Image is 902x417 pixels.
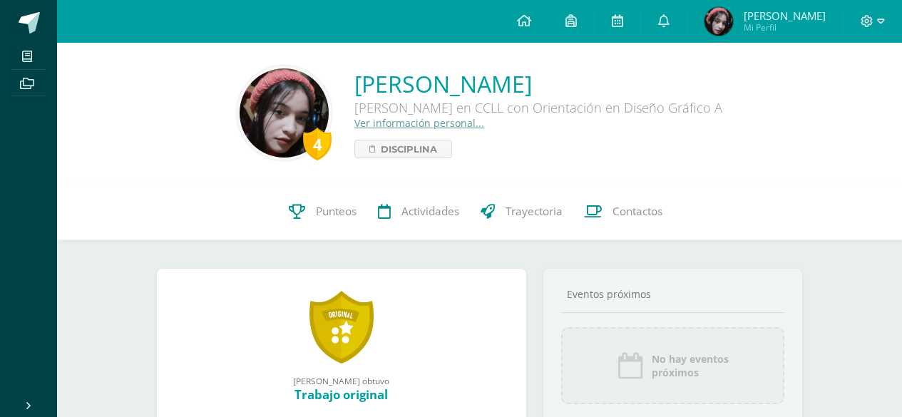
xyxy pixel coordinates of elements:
a: Disciplina [354,140,452,158]
img: 6fc659cf69fc0584e31abae4c1e7edaf.png [240,68,329,158]
span: No hay eventos próximos [652,352,729,379]
span: Trayectoria [506,204,563,219]
div: [PERSON_NAME] en CCLL con Orientación en Diseño Gráfico A [354,99,722,116]
img: d1bb12d4ef18ed580fc943565dd2c08c.png [704,7,733,36]
div: [PERSON_NAME] obtuvo [171,375,512,386]
a: [PERSON_NAME] [354,68,722,99]
img: event_icon.png [616,351,645,380]
span: [PERSON_NAME] [744,9,826,23]
span: Mi Perfil [744,21,826,34]
a: Contactos [573,183,673,240]
a: Ver información personal... [354,116,484,130]
span: Contactos [613,204,662,219]
a: Punteos [278,183,367,240]
a: Actividades [367,183,470,240]
div: Eventos próximos [561,287,784,301]
span: Disciplina [381,140,437,158]
span: Actividades [401,204,459,219]
a: Trayectoria [470,183,573,240]
div: 4 [303,128,332,160]
div: Trabajo original [171,386,512,403]
span: Punteos [316,204,357,219]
